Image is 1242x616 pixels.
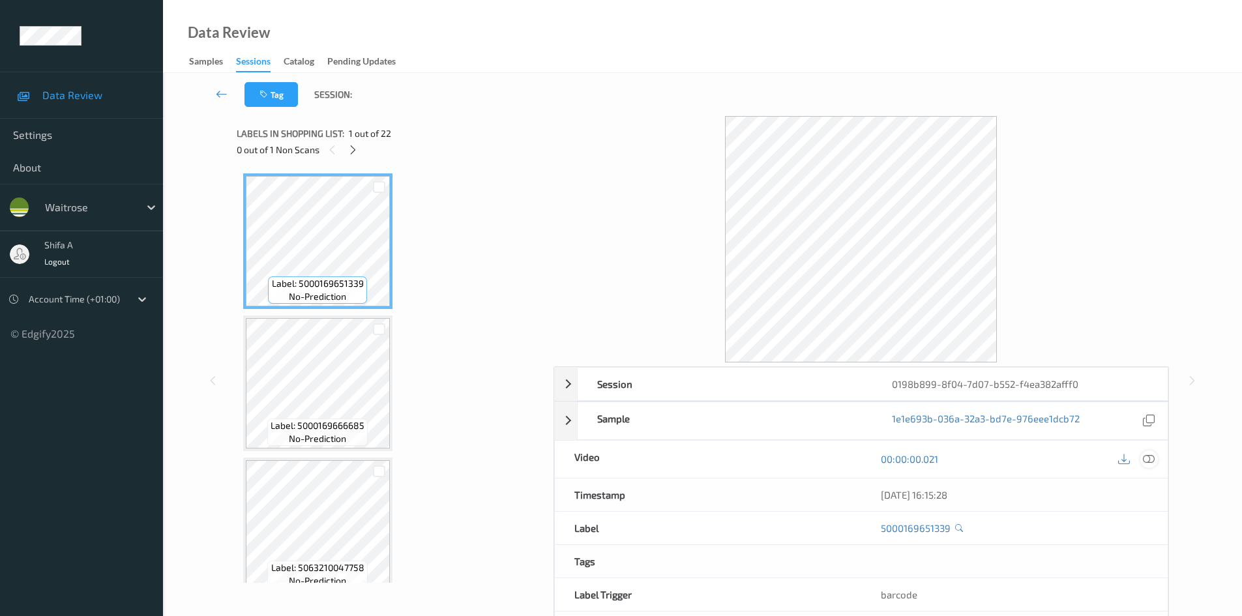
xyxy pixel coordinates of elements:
[271,561,364,574] span: Label: 5063210047758
[554,367,1168,401] div: Session0198b899-8f04-7d07-b552-f4ea382afff0
[236,55,271,72] div: Sessions
[284,55,314,71] div: Catalog
[578,402,872,439] div: Sample
[861,578,1168,611] div: barcode
[327,53,409,71] a: Pending Updates
[555,478,861,511] div: Timestamp
[189,55,223,71] div: Samples
[554,402,1168,440] div: Sample1e1e693b-036a-32a3-bd7e-976eee1dcb72
[289,574,346,587] span: no-prediction
[881,488,1148,501] div: [DATE] 16:15:28
[349,127,391,140] span: 1 out of 22
[272,277,364,290] span: Label: 5000169651339
[892,412,1080,430] a: 1e1e693b-036a-32a3-bd7e-976eee1dcb72
[555,441,861,478] div: Video
[881,452,938,465] a: 00:00:00.021
[236,53,284,72] a: Sessions
[188,26,270,39] div: Data Review
[289,432,346,445] span: no-prediction
[578,368,872,400] div: Session
[271,419,364,432] span: Label: 5000169666685
[237,141,544,158] div: 0 out of 1 Non Scans
[327,55,396,71] div: Pending Updates
[237,127,344,140] span: Labels in shopping list:
[872,368,1167,400] div: 0198b899-8f04-7d07-b552-f4ea382afff0
[555,545,861,578] div: Tags
[881,521,951,535] a: 5000169651339
[555,512,861,544] div: Label
[189,53,236,71] a: Samples
[244,82,298,107] button: Tag
[284,53,327,71] a: Catalog
[289,290,346,303] span: no-prediction
[555,578,861,611] div: Label Trigger
[314,88,352,101] span: Session:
